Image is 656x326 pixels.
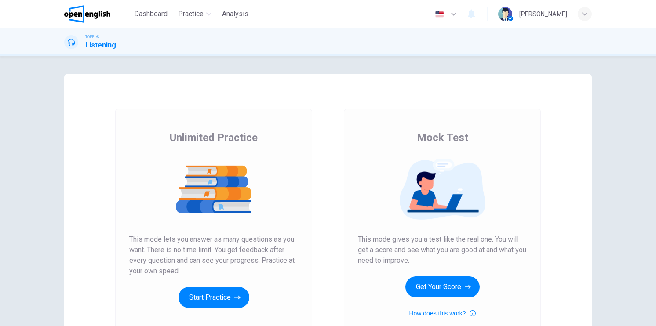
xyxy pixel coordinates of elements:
[434,11,445,18] img: en
[405,276,480,297] button: Get Your Score
[178,9,204,19] span: Practice
[175,6,215,22] button: Practice
[64,5,110,23] img: OpenEnglish logo
[85,40,116,51] h1: Listening
[134,9,168,19] span: Dashboard
[222,9,248,19] span: Analysis
[131,6,171,22] button: Dashboard
[129,234,298,276] span: This mode lets you answer as many questions as you want. There is no time limit. You get feedback...
[64,5,131,23] a: OpenEnglish logo
[498,7,512,21] img: Profile picture
[219,6,252,22] button: Analysis
[417,130,468,145] span: Mock Test
[358,234,527,266] span: This mode gives you a test like the real one. You will get a score and see what you are good at a...
[85,34,99,40] span: TOEFL®
[409,308,475,319] button: How does this work?
[519,9,567,19] div: [PERSON_NAME]
[170,130,258,145] span: Unlimited Practice
[179,287,249,308] button: Start Practice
